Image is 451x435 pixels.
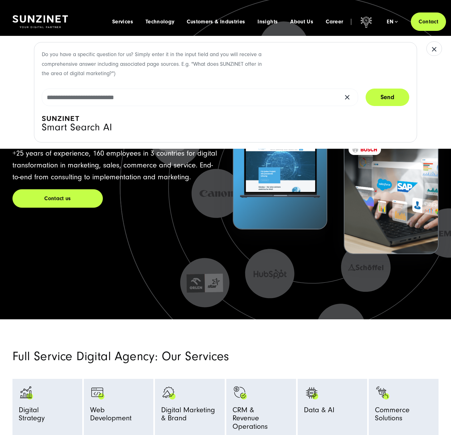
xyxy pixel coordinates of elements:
[411,12,446,31] a: Contact
[146,19,175,25] a: Technology
[387,19,398,25] div: en
[366,89,409,106] button: Send
[257,19,278,25] a: Insights
[112,19,133,25] a: Services
[19,406,45,425] span: Digital Strategy
[290,19,313,25] a: About Us
[375,406,432,425] span: Commerce Solutions
[12,15,68,28] img: SUNZINET Full Service Digital Agentur
[233,114,327,229] img: Letztes Projekt von Niedax. Ein Laptop auf dem die Niedax Website geöffnet ist, auf blauem Hinter...
[344,139,438,254] img: recent-project_BOSCH_2024-03
[12,147,218,183] p: +25 years of experience, 160 employees in 3 countries for digital transformation in marketing, sa...
[187,19,245,25] a: Customers & Industries
[161,406,215,425] span: Digital Marketing & Brand
[344,103,439,254] button: Bosch Digit:Enabling higher efficiency for a higher revenue recent-project_BOSCH_2024-03
[326,19,343,25] a: Career
[233,406,290,433] span: CRM & Revenue Operations
[12,189,103,208] a: Contact us
[233,78,328,230] button: Niedax Group:360° Customer Experience Letztes Projekt von Niedax. Ein Laptop auf dem die Niedax W...
[90,406,132,425] span: Web Development
[42,50,268,79] p: Do you have a specific question for us? Simply enter it in the input field and you will receive a...
[12,350,309,362] h2: Full Service Digital Agency: Our Services
[304,406,334,417] span: Data & AI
